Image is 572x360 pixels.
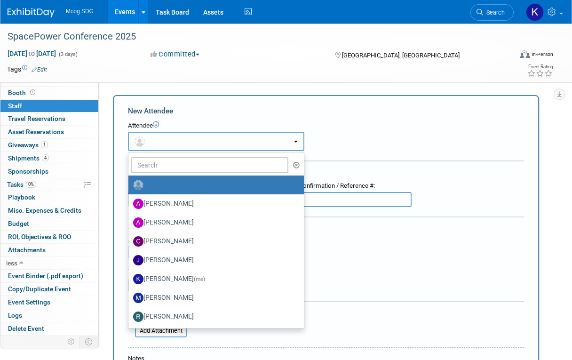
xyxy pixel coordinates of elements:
[133,290,294,305] label: [PERSON_NAME]
[0,217,98,230] a: Budget
[0,257,98,270] a: less
[474,49,554,63] div: Event Format
[41,141,48,148] span: 1
[133,293,143,303] img: M.jpg
[8,102,22,110] span: Staff
[79,336,99,348] td: Toggle Event Tabs
[6,259,17,267] span: less
[133,234,294,249] label: [PERSON_NAME]
[128,106,524,116] div: New Attendee
[131,157,288,173] input: Search
[32,66,47,73] a: Edit
[58,51,78,57] span: (3 days)
[133,196,294,211] label: [PERSON_NAME]
[8,312,22,319] span: Logs
[194,276,205,282] span: (me)
[531,51,553,58] div: In-Person
[470,4,514,21] a: Search
[0,87,98,99] a: Booth
[0,283,98,296] a: Copy/Duplicate Event
[0,152,98,165] a: Shipments4
[133,236,143,247] img: C.jpg
[27,50,36,57] span: to
[128,168,524,177] div: Registration / Ticket Info (optional)
[133,253,294,268] label: [PERSON_NAME]
[28,89,37,96] span: Booth not reserved yet
[342,52,460,59] span: [GEOGRAPHIC_DATA], [GEOGRAPHIC_DATA]
[0,112,98,125] a: Travel Reservations
[8,193,35,201] span: Playbook
[8,285,71,293] span: Copy/Duplicate Event
[0,322,98,335] a: Delete Event
[8,246,46,254] span: Attachments
[133,274,143,284] img: K.jpg
[0,204,98,217] a: Misc. Expenses & Credits
[527,64,553,69] div: Event Rating
[0,270,98,282] a: Event Binder (.pdf export)
[8,220,29,227] span: Budget
[0,231,98,243] a: ROI, Objectives & ROO
[8,233,71,240] span: ROI, Objectives & ROO
[7,181,36,188] span: Tasks
[0,244,98,256] a: Attachments
[128,224,524,233] div: Cost:
[8,154,49,162] span: Shipments
[299,182,412,191] div: Confirmation / Reference #:
[133,255,143,265] img: J.jpg
[133,217,143,228] img: A.jpg
[7,49,56,58] span: [DATE] [DATE]
[8,141,48,149] span: Giveaways
[42,154,49,161] span: 4
[8,298,50,306] span: Event Settings
[7,64,47,74] td: Tags
[63,336,79,348] td: Personalize Event Tab Strip
[66,8,94,15] span: Moog SDG
[526,3,544,21] img: Katie Gibas
[0,296,98,309] a: Event Settings
[0,309,98,322] a: Logs
[8,128,64,136] span: Asset Reservations
[147,49,203,59] button: Committed
[0,139,98,152] a: Giveaways1
[8,272,83,280] span: Event Binder (.pdf export)
[26,181,36,188] span: 0%
[8,89,37,96] span: Booth
[8,207,81,214] span: Misc. Expenses & Credits
[8,325,44,332] span: Delete Event
[128,121,524,130] div: Attendee
[0,126,98,138] a: Asset Reservations
[133,272,294,287] label: [PERSON_NAME]
[4,28,507,45] div: SpacePower Conference 2025
[128,308,524,318] div: Misc. Attachments & Notes
[133,199,143,209] img: A.jpg
[483,9,505,16] span: Search
[0,100,98,112] a: Staff
[0,165,98,178] a: Sponsorships
[133,309,294,324] label: [PERSON_NAME]
[520,50,530,58] img: Format-Inperson.png
[5,4,382,13] body: Rich Text Area. Press ALT-0 for help.
[133,215,294,230] label: [PERSON_NAME]
[8,168,48,175] span: Sponsorships
[133,312,143,322] img: R.jpg
[0,178,98,191] a: Tasks0%
[8,8,55,17] img: ExhibitDay
[133,180,143,190] img: Unassigned-User-Icon.png
[0,191,98,204] a: Playbook
[8,115,65,122] span: Travel Reservations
